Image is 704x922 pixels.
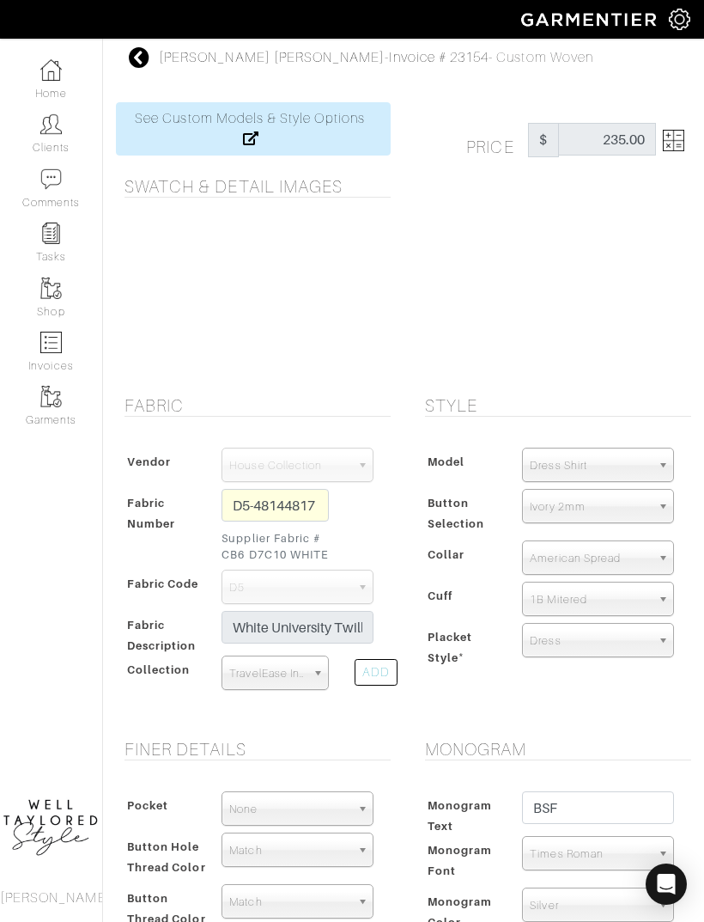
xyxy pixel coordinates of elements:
span: Match [229,885,350,919]
span: Monogram Text [428,793,492,839]
small: Supplier Fabric # CB6 D7C10 WHITE [222,530,329,563]
span: None [229,792,350,827]
span: Fabric Description [127,613,197,658]
img: dashboard-icon-dbcd8f5a0b271acd01030246c82b418ddd0df26cd7fceb0bd07c9910d44c42f6.png [40,59,62,81]
span: Button Hole Thread Color [127,834,206,880]
span: American Spread [530,541,651,576]
h5: Fabric [124,395,391,416]
div: Open Intercom Messenger [646,864,687,905]
a: [PERSON_NAME] [PERSON_NAME] [159,50,385,65]
a: Invoice # 23154 [389,50,489,65]
img: gear-icon-white-bd11855cb880d31180b6d7d6211b90ccbf57a29d726f0c71d8c61bd08dd39cc2.png [669,9,690,30]
span: $ [528,123,559,157]
span: House Collection [229,449,350,483]
div: ADD [355,659,398,686]
span: Pocket [127,793,168,818]
span: TravelEase Insert V24061 [229,656,306,691]
span: Fabric Number [127,491,175,536]
h5: Monogram [425,739,691,760]
h5: Style [425,395,691,416]
span: Ivory 2mm [530,490,651,524]
img: orders-icon-0abe47150d42831381b5fb84f609e132dff9fe21cb692f30cb5eec754e2cba89.png [40,332,62,353]
span: Cuff [428,583,452,608]
span: Vendor [127,449,171,474]
span: Dress [530,624,651,658]
h5: Swatch & Detail Images [124,176,391,197]
img: comment-icon-a0a6a9ef722e966f86d9cbdc48e553b5cf19dbc54f86b18d962a5391bc8f6eb6.png [40,168,62,190]
span: D5 [229,571,350,605]
span: Collar [428,542,464,567]
span: Dress Shirt [530,449,651,483]
span: Fabric Code [127,571,199,596]
div: - - Custom Woven [159,47,593,68]
a: See Custom Models & Style Options [116,102,391,156]
img: reminder-icon-8004d30b9f0a5d33ae49ab947aed9ed385cf756f9e5892f1edd6e32f2345188e.png [40,223,62,244]
h5: Price [466,123,527,157]
span: Placket Style [428,625,472,670]
img: Open Price Breakdown [663,130,684,151]
span: Button Selection [428,491,484,536]
img: garments-icon-b7da505a4dc4fd61783c78ac3ca0ef83fa9d6f193b1c9dc38574b1d14d53ca28.png [40,386,62,407]
span: Times Roman [530,837,651,871]
span: Collection [127,657,191,682]
span: Match [229,833,350,868]
img: clients-icon-6bae9207a08558b7cb47a8932f037763ab4055f8c8b6bfacd5dc20c3e0201464.png [40,113,62,135]
span: 1B Mitered [530,583,651,617]
h5: Finer Details [124,739,391,760]
img: garmentier-logo-header-white-b43fb05a5012e4ada735d5af1a66efaba907eab6374d6393d1fbf88cb4ef424d.png [513,4,669,34]
span: Model [428,449,464,474]
span: Monogram Font [428,838,492,883]
img: garments-icon-b7da505a4dc4fd61783c78ac3ca0ef83fa9d6f193b1c9dc38574b1d14d53ca28.png [40,278,62,299]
